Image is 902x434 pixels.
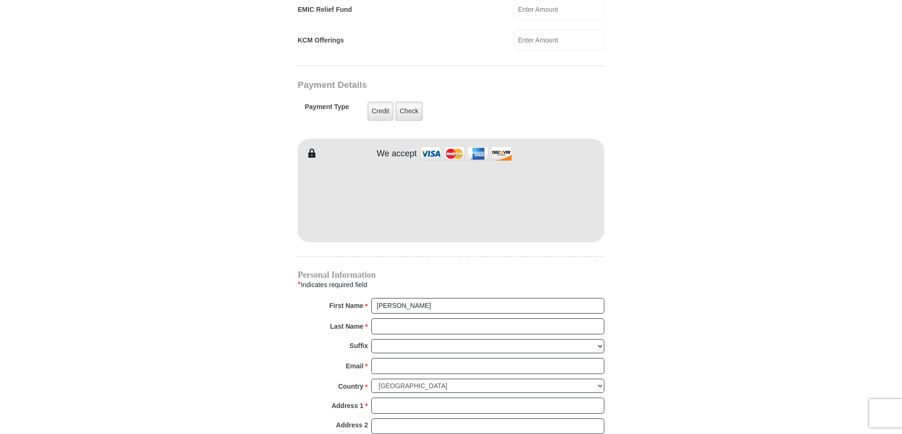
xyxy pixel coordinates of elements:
div: Indicates required field [298,279,604,291]
label: EMIC Relief Fund [298,5,352,15]
label: Check [395,102,423,121]
h4: Personal Information [298,271,604,279]
strong: Address 2 [336,418,368,432]
h5: Payment Type [305,103,349,116]
strong: First Name [329,299,363,312]
input: Enter Amount [514,30,604,51]
strong: Address 1 [332,399,364,412]
label: KCM Offerings [298,35,344,45]
strong: Country [338,380,364,393]
label: Credit [367,102,393,121]
h3: Payment Details [298,80,538,91]
strong: Email [346,359,363,373]
strong: Suffix [350,339,368,352]
h4: We accept [377,149,417,159]
img: credit cards accepted [419,144,513,164]
strong: Last Name [330,320,364,333]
